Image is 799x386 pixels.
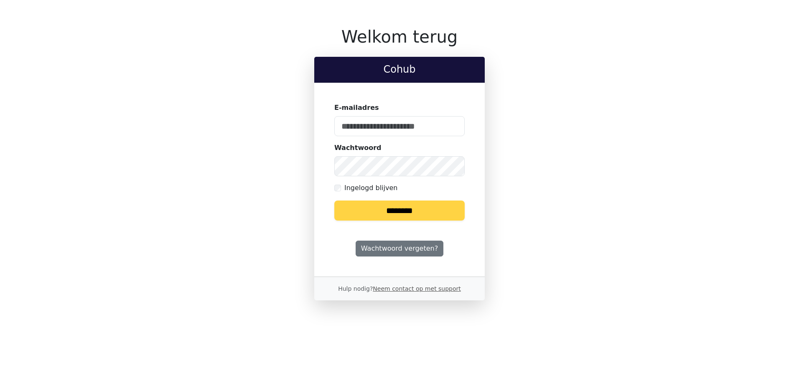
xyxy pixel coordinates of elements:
label: E-mailadres [334,103,379,113]
h1: Welkom terug [314,27,485,47]
label: Ingelogd blijven [344,183,397,193]
small: Hulp nodig? [338,285,461,292]
h2: Cohub [321,63,478,76]
label: Wachtwoord [334,143,382,153]
a: Neem contact op met support [373,285,461,292]
a: Wachtwoord vergeten? [356,241,443,256]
